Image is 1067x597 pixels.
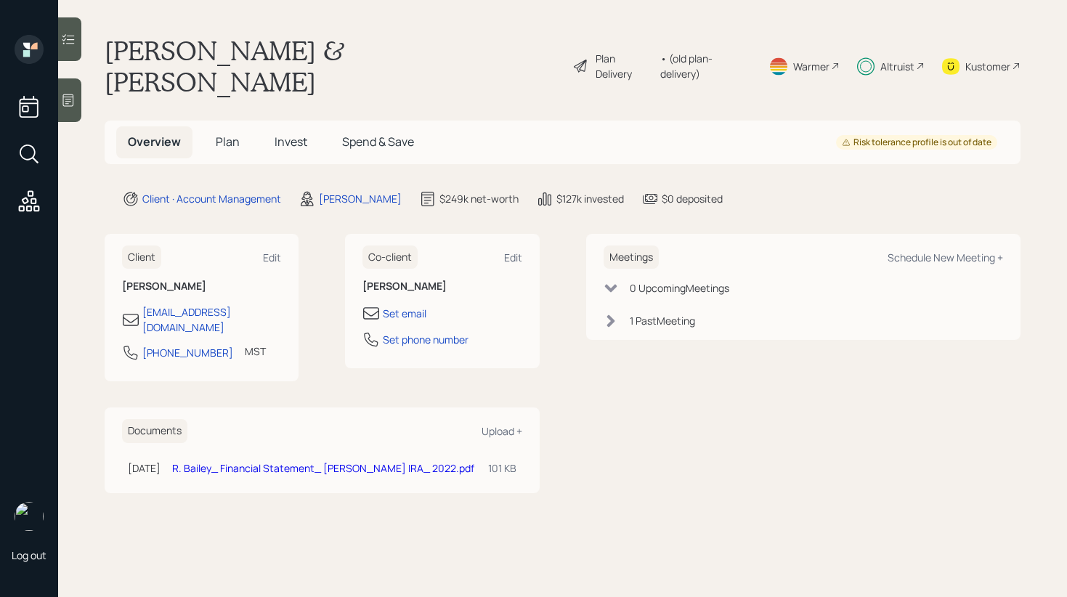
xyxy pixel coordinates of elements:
h1: [PERSON_NAME] & [PERSON_NAME] [105,35,561,97]
div: [PHONE_NUMBER] [142,345,233,360]
div: Altruist [880,59,914,74]
div: MST [245,344,266,359]
div: Plan Delivery [596,51,653,81]
div: Risk tolerance profile is out of date [842,137,991,149]
div: 1 Past Meeting [630,313,695,328]
div: Client · Account Management [142,191,281,206]
img: retirable_logo.png [15,502,44,531]
h6: Co-client [362,245,418,269]
a: R. Bailey_ Financial Statement_ [PERSON_NAME] IRA_ 2022.pdf [172,461,474,475]
div: [PERSON_NAME] [319,191,402,206]
h6: Client [122,245,161,269]
div: Log out [12,548,46,562]
span: Overview [128,134,181,150]
div: • (old plan-delivery) [660,51,751,81]
div: [EMAIL_ADDRESS][DOMAIN_NAME] [142,304,281,335]
div: Kustomer [965,59,1010,74]
h6: [PERSON_NAME] [122,280,281,293]
span: Spend & Save [342,134,414,150]
div: Warmer [793,59,829,74]
div: Upload + [482,424,522,438]
div: $249k net-worth [439,191,519,206]
div: Set email [383,306,426,321]
div: Edit [263,251,281,264]
h6: Documents [122,419,187,443]
div: [DATE] [128,460,161,476]
div: Schedule New Meeting + [888,251,1003,264]
span: Invest [275,134,307,150]
div: $127k invested [556,191,624,206]
div: Edit [504,251,522,264]
h6: Meetings [604,245,659,269]
div: 0 Upcoming Meeting s [630,280,729,296]
div: $0 deposited [662,191,723,206]
div: 101 KB [488,460,516,476]
span: Plan [216,134,240,150]
h6: [PERSON_NAME] [362,280,522,293]
div: Set phone number [383,332,468,347]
